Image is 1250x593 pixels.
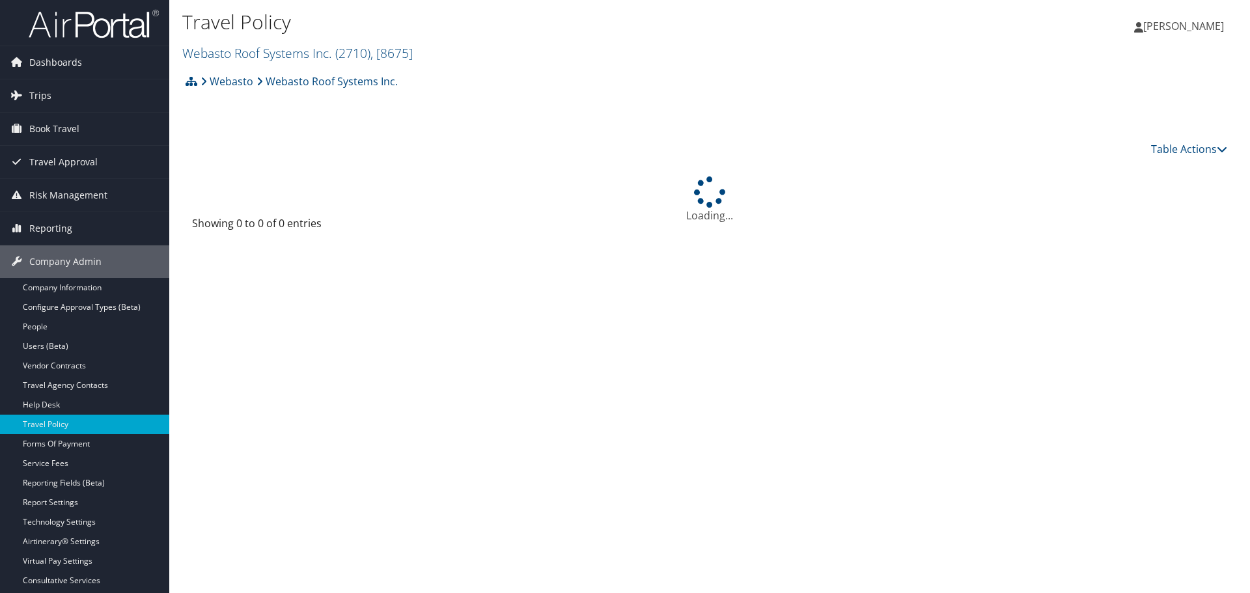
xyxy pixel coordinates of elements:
[29,79,51,112] span: Trips
[335,44,370,62] span: ( 2710 )
[257,68,398,94] a: Webasto Roof Systems Inc.
[370,44,413,62] span: , [ 8675 ]
[29,146,98,178] span: Travel Approval
[182,176,1237,223] div: Loading...
[1143,19,1224,33] span: [PERSON_NAME]
[29,212,72,245] span: Reporting
[29,245,102,278] span: Company Admin
[29,113,79,145] span: Book Travel
[201,68,253,94] a: Webasto
[182,44,413,62] a: Webasto Roof Systems Inc.
[1151,142,1227,156] a: Table Actions
[29,8,159,39] img: airportal-logo.png
[29,179,107,212] span: Risk Management
[192,215,436,238] div: Showing 0 to 0 of 0 entries
[1134,7,1237,46] a: [PERSON_NAME]
[29,46,82,79] span: Dashboards
[182,8,885,36] h1: Travel Policy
